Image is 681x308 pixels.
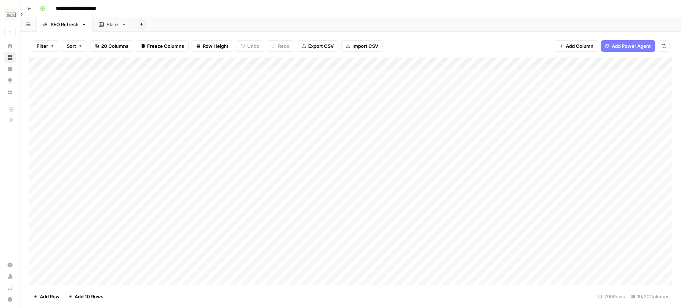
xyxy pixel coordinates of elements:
[4,271,16,282] a: Usage
[555,40,598,52] button: Add Column
[107,21,119,28] div: Blank
[67,42,76,50] span: Sort
[595,291,628,302] div: 290 Rows
[29,291,64,302] button: Add Row
[64,291,108,302] button: Add 10 Rows
[308,42,334,50] span: Export CSV
[51,21,79,28] div: SEO Refresh
[4,294,16,305] button: Help + Support
[4,86,16,98] a: Your Data
[601,40,655,52] button: Add Power Agent
[612,42,651,50] span: Add Power Agent
[32,40,59,52] button: Filter
[4,63,16,75] a: Insights
[278,42,290,50] span: Redo
[147,42,184,50] span: Freeze Columns
[4,52,16,63] a: Browse
[75,293,103,300] span: Add 10 Rows
[40,293,60,300] span: Add Row
[4,282,16,294] a: Learning Hub
[37,17,93,32] a: SEO Refresh
[136,40,189,52] button: Freeze Columns
[4,6,16,24] button: Workspace: Carta
[267,40,294,52] button: Redo
[566,42,593,50] span: Add Column
[628,291,672,302] div: 19/20 Columns
[37,42,48,50] span: Filter
[341,40,383,52] button: Import CSV
[90,40,133,52] button: 20 Columns
[101,42,128,50] span: 20 Columns
[236,40,264,52] button: Undo
[93,17,133,32] a: Blank
[203,42,229,50] span: Row Height
[247,42,259,50] span: Undo
[4,40,16,52] a: Home
[4,8,17,21] img: Carta Logo
[62,40,87,52] button: Sort
[352,42,378,50] span: Import CSV
[4,259,16,271] a: Settings
[297,40,338,52] button: Export CSV
[192,40,233,52] button: Row Height
[4,75,16,86] a: Opportunities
